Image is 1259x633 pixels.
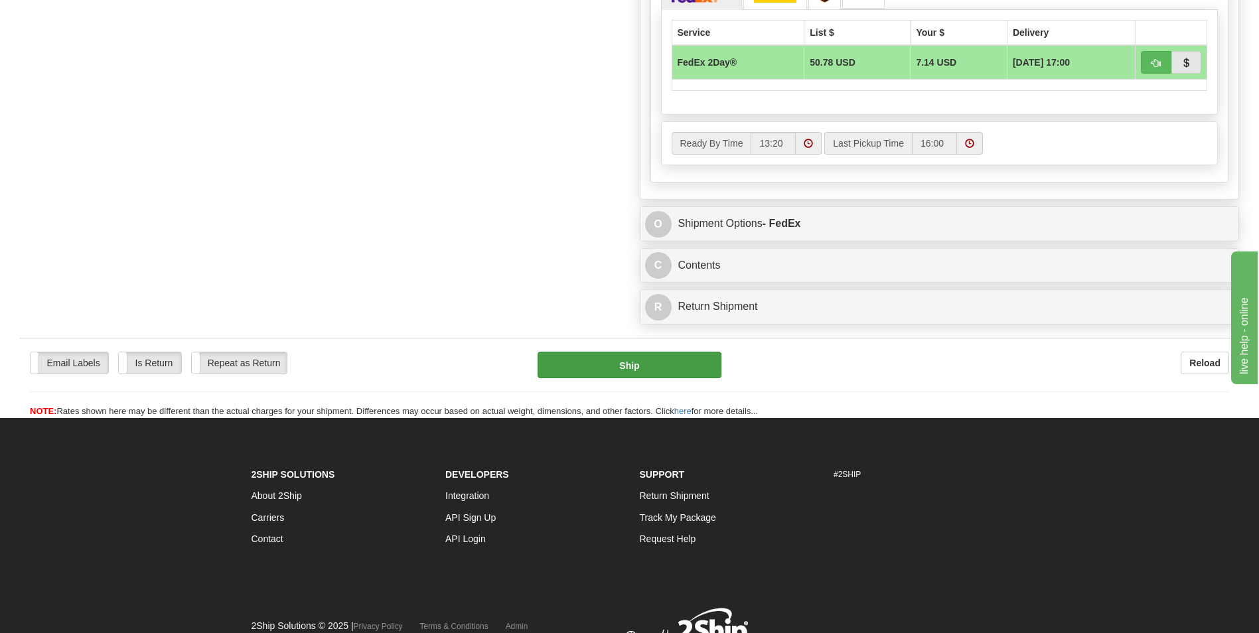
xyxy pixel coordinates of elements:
th: Service [672,20,804,45]
strong: Developers [445,469,509,480]
th: Your $ [911,20,1007,45]
a: About 2Ship [252,490,302,501]
button: Reload [1181,352,1229,374]
a: API Sign Up [445,512,496,523]
a: RReturn Shipment [645,293,1234,320]
span: [DATE] 17:00 [1013,56,1070,69]
label: Repeat as Return [192,352,287,374]
th: Delivery [1007,20,1135,45]
strong: - FedEx [763,218,801,229]
h6: #2SHIP [834,470,1008,479]
a: here [674,406,692,416]
label: Last Pickup Time [824,132,912,155]
a: CContents [645,252,1234,279]
td: FedEx 2Day® [672,45,804,80]
a: Privacy Policy [354,622,403,631]
label: Email Labels [31,352,108,374]
label: Is Return [119,352,181,374]
a: Request Help [640,533,696,544]
th: List $ [804,20,911,45]
span: 2Ship Solutions © 2025 | [252,620,403,631]
strong: Support [640,469,685,480]
td: 7.14 USD [911,45,1007,80]
div: live help - online [10,8,123,24]
b: Reload [1189,358,1221,368]
iframe: chat widget [1228,249,1258,384]
div: Rates shown here may be different than the actual charges for your shipment. Differences may occu... [20,405,1239,418]
span: R [645,294,672,320]
span: NOTE: [30,406,56,416]
a: Terms & Conditions [420,622,488,631]
a: Track My Package [640,512,716,523]
a: Return Shipment [640,490,709,501]
span: C [645,252,672,279]
a: Contact [252,533,283,544]
a: OShipment Options- FedEx [645,210,1234,238]
a: Carriers [252,512,285,523]
strong: 2Ship Solutions [252,469,335,480]
button: Ship [538,352,721,378]
a: API Login [445,533,486,544]
a: Integration [445,490,489,501]
label: Ready By Time [672,132,751,155]
span: O [645,211,672,238]
td: 50.78 USD [804,45,911,80]
a: Admin [506,622,528,631]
